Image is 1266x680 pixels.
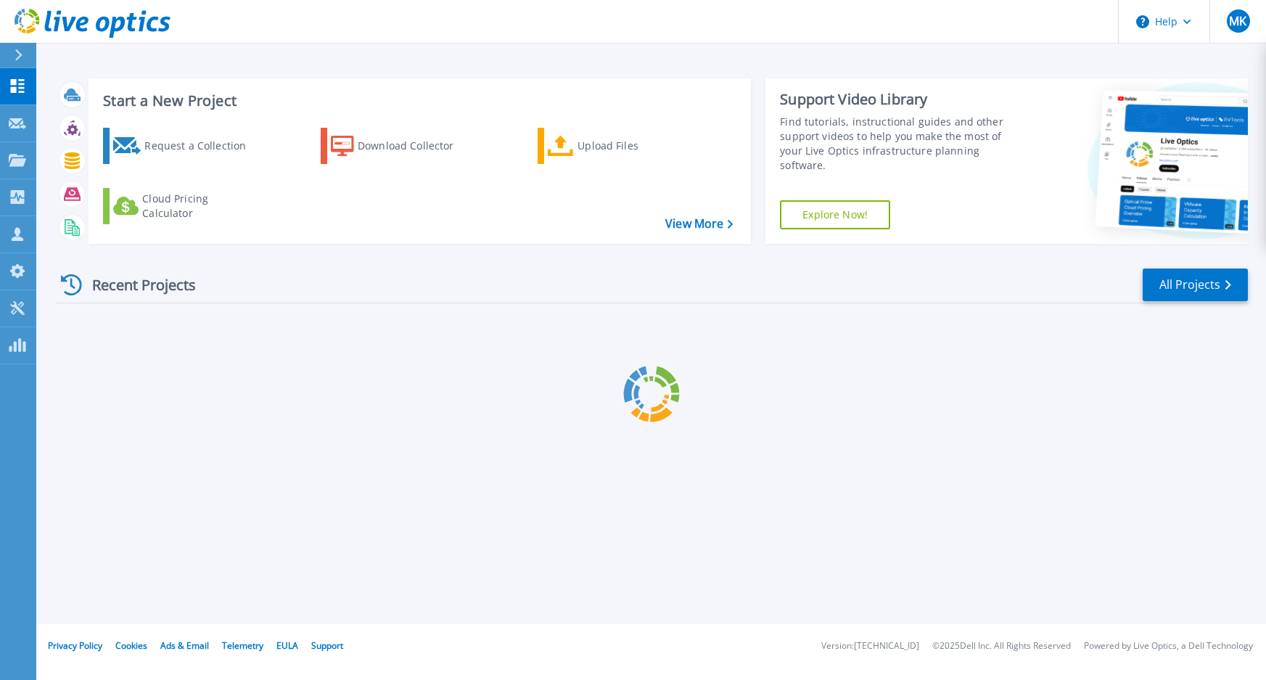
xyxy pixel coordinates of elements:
a: Ads & Email [160,639,209,652]
div: Request a Collection [144,131,260,160]
a: EULA [276,639,298,652]
h3: Start a New Project [103,93,732,109]
a: Support [311,639,343,652]
div: Support Video Library [780,90,1024,109]
div: Find tutorials, instructional guides and other support videos to help you make the most of your L... [780,115,1024,173]
a: Explore Now! [780,200,890,229]
a: All Projects [1143,269,1248,301]
div: Upload Files [577,131,694,160]
li: Powered by Live Optics, a Dell Technology [1084,642,1253,651]
a: Download Collector [321,128,482,164]
a: View More [665,217,733,231]
div: Recent Projects [56,267,215,303]
a: Request a Collection [103,128,265,164]
a: Cookies [115,639,147,652]
li: © 2025 Dell Inc. All Rights Reserved [932,642,1071,651]
li: Version: [TECHNICAL_ID] [821,642,919,651]
div: Cloud Pricing Calculator [142,192,258,221]
span: MK [1229,15,1246,27]
div: Download Collector [358,131,474,160]
a: Privacy Policy [48,639,102,652]
a: Upload Files [538,128,699,164]
a: Telemetry [222,639,263,652]
a: Cloud Pricing Calculator [103,188,265,224]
